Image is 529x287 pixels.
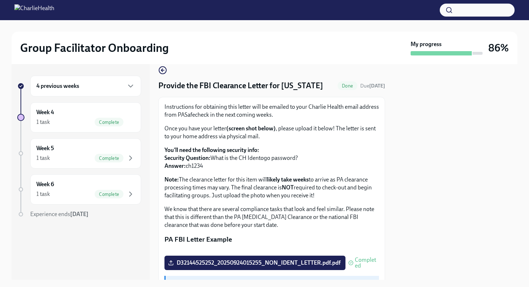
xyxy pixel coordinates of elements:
[36,190,50,198] div: 1 task
[169,259,340,266] span: D32144525252_20250924015255_NON_IDENT_LETTER.pdf.pdf
[20,41,169,55] h2: Group Facilitator Onboarding
[30,76,141,97] div: 4 previous weeks
[17,102,141,133] a: Week 41 taskComplete
[36,108,54,116] h6: Week 4
[338,83,357,89] span: Done
[36,154,50,162] div: 1 task
[226,125,276,132] strong: (screen shot below)
[95,120,123,125] span: Complete
[70,211,89,218] strong: [DATE]
[164,176,379,199] p: The clearance letter for this item will to arrive as PA clearance processing times may vary. The ...
[158,80,323,91] h4: Provide the FBI Clearance Letter for [US_STATE]
[17,174,141,205] a: Week 61 taskComplete
[411,40,442,48] strong: My progress
[95,156,123,161] span: Complete
[17,138,141,169] a: Week 51 taskComplete
[164,176,179,183] strong: Note:
[36,144,54,152] h6: Week 5
[355,257,379,269] span: Completed
[164,256,345,270] label: D32144525252_20250924015255_NON_IDENT_LETTER.pdf.pdf
[164,146,379,170] p: What is the CH Identogo password? ch1234
[164,147,259,153] strong: You'll need the following security info:
[30,211,89,218] span: Experience ends
[36,180,54,188] h6: Week 6
[164,205,379,229] p: We know that there are several compliance tasks that look and feel similar. Please note that this...
[488,41,509,54] h3: 86%
[369,83,385,89] strong: [DATE]
[36,118,50,126] div: 1 task
[360,82,385,89] span: October 14th, 2025 10:00
[36,82,79,90] h6: 4 previous weeks
[267,176,309,183] strong: likely take weeks
[164,154,211,161] strong: Security Question:
[164,125,379,140] p: Once you have your letter , please upload it below! The letter is sent to your home address via p...
[95,192,123,197] span: Complete
[164,103,379,119] p: Instructions for obtaining this letter will be emailed to your Charlie Health email address from ...
[168,279,376,287] p: UKG Billing: Clock this as Compliance Task
[282,184,294,191] strong: NOT
[164,235,379,244] p: PA FBI Letter Example
[360,83,385,89] span: Due
[14,4,54,16] img: CharlieHealth
[164,162,186,169] strong: Answer:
